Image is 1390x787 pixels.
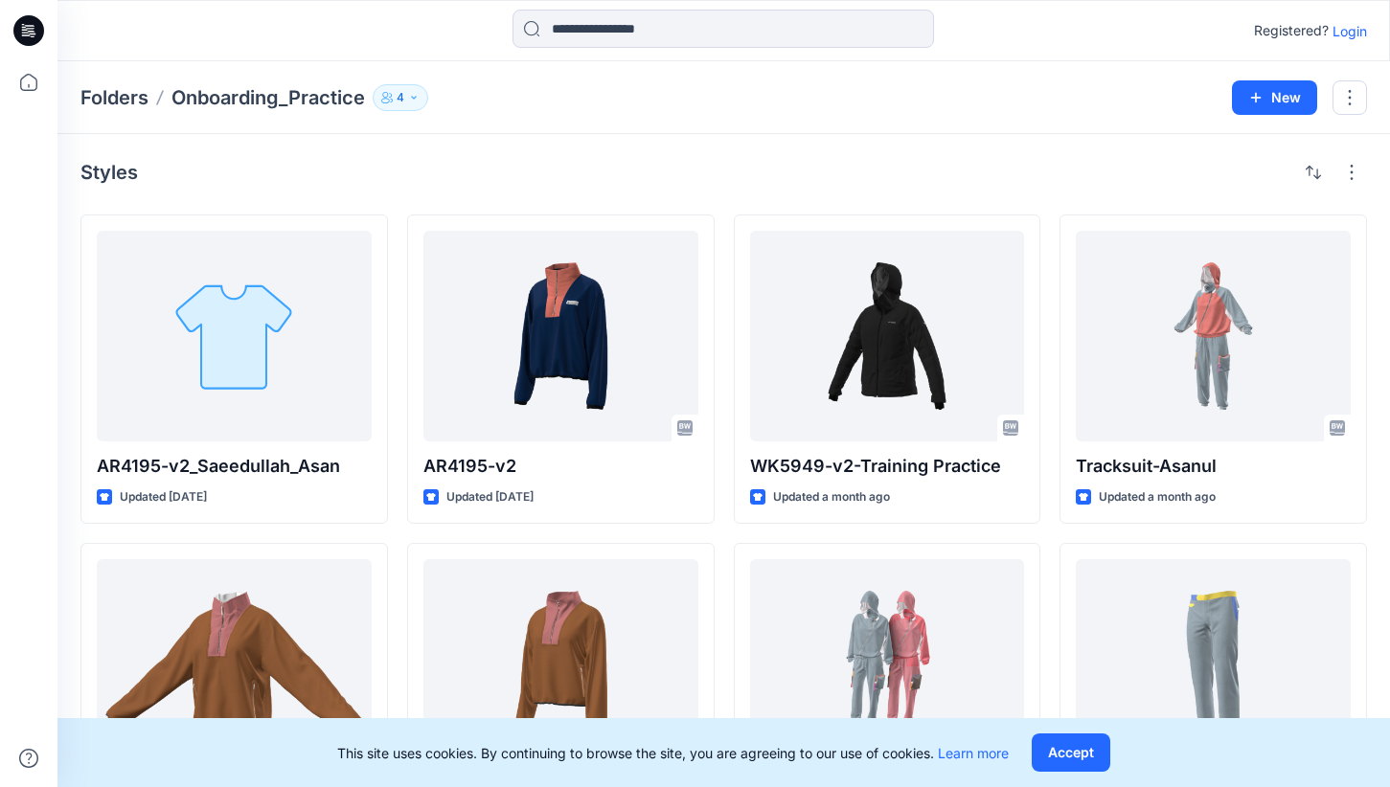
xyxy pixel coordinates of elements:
a: Asanul - Tracksuit [750,559,1025,770]
p: AR4195-v2 [423,453,698,480]
button: 4 [373,84,428,111]
a: Saeedullah_AR4195 [423,559,698,770]
a: AR4195-v2-Training Practice [97,559,372,770]
p: Updated [DATE] [446,487,534,507]
p: Updated a month ago [1099,487,1216,507]
button: Accept [1032,733,1110,772]
a: Tracksuit-Asanul [1076,231,1351,441]
button: New [1232,80,1317,115]
a: Folders [80,84,148,111]
p: Onboarding_Practice [171,84,365,111]
p: Tracksuit-Asanul [1076,453,1351,480]
p: Updated [DATE] [120,487,207,507]
a: WK5949-v2-Training Practice [750,231,1025,441]
p: This site uses cookies. By continuing to browse the site, you are agreeing to our use of cookies. [337,743,1009,763]
a: Learn more [938,745,1009,761]
a: AR4195-v2 [423,231,698,441]
p: 4 [397,87,404,108]
h4: Styles [80,161,138,184]
a: AR4195-v2_Saeedullah_Asan [97,231,372,441]
p: AR4195-v2_Saeedullah_Asan [97,453,372,480]
p: WK5949-v2-Training Practice [750,453,1025,480]
p: Login [1333,21,1367,41]
a: Training_Trouser Creation Practice [1076,559,1351,770]
p: Registered? [1254,19,1329,42]
p: Updated a month ago [773,487,890,507]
